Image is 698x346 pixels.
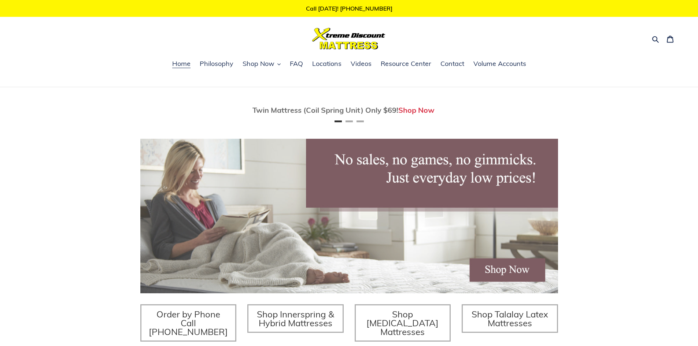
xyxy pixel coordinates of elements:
a: Shop [MEDICAL_DATA] Mattresses [355,304,451,342]
a: Shop Talalay Latex Mattresses [462,304,558,333]
img: herobannermay2022-1652879215306_1200x.jpg [140,139,558,293]
a: Volume Accounts [470,59,530,70]
button: Shop Now [239,59,284,70]
span: Volume Accounts [473,59,526,68]
span: Resource Center [381,59,431,68]
span: Twin Mattress (Coil Spring Unit) Only $69! [252,105,398,115]
span: Shop Talalay Latex Mattresses [472,309,548,328]
span: Videos [351,59,372,68]
a: Videos [347,59,375,70]
a: Order by Phone Call [PHONE_NUMBER] [140,304,237,342]
a: Shop Innerspring & Hybrid Mattresses [247,304,344,333]
a: FAQ [286,59,307,70]
img: Xtreme Discount Mattress [312,28,385,49]
span: Home [172,59,191,68]
span: Locations [312,59,341,68]
span: Philosophy [200,59,233,68]
a: Contact [437,59,468,70]
span: Contact [440,59,464,68]
a: Resource Center [377,59,435,70]
a: Shop Now [398,105,435,115]
span: Shop Innerspring & Hybrid Mattresses [257,309,334,328]
span: FAQ [290,59,303,68]
a: Home [169,59,194,70]
button: Page 2 [346,120,353,122]
a: Philosophy [196,59,237,70]
span: Shop [MEDICAL_DATA] Mattresses [366,309,439,337]
button: Page 3 [357,120,364,122]
span: Order by Phone Call [PHONE_NUMBER] [149,309,228,337]
span: Shop Now [243,59,274,68]
a: Locations [309,59,345,70]
button: Page 1 [335,120,342,122]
